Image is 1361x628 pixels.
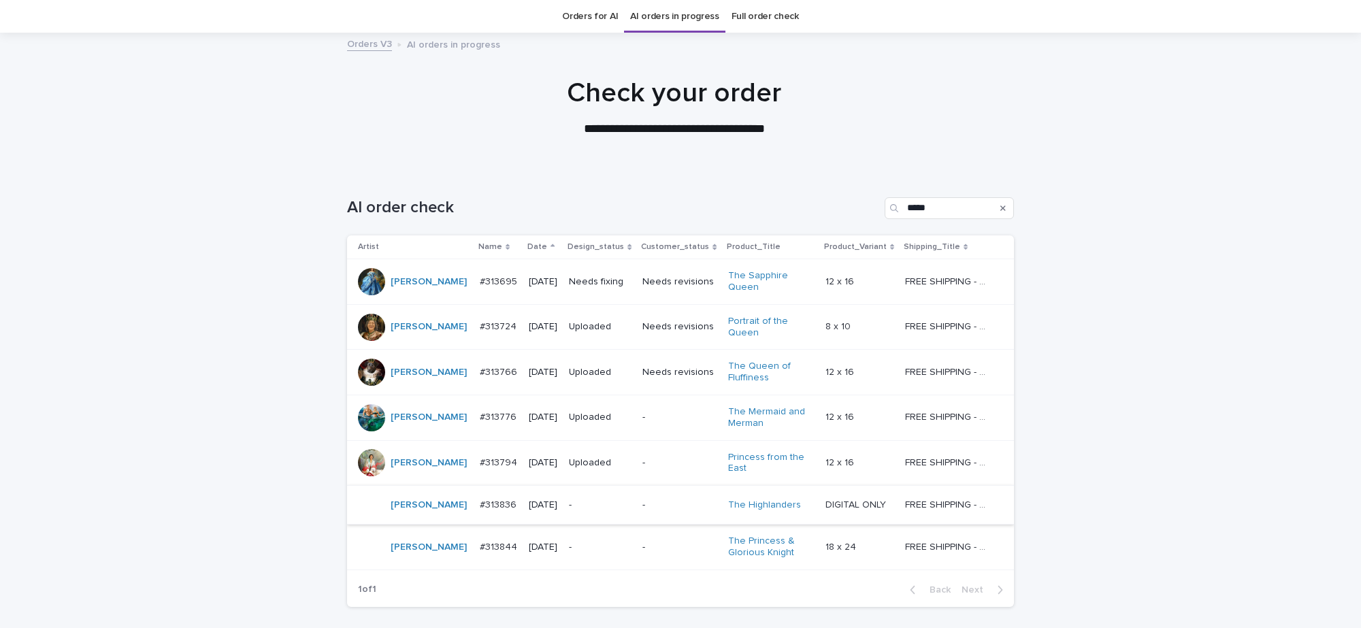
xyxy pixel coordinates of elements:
p: DIGITAL ONLY [825,497,889,511]
p: - [642,457,717,469]
h1: AI order check [347,198,879,218]
p: Uploaded [569,457,632,469]
p: #313836 [480,497,519,511]
p: Product_Title [727,239,781,254]
h1: Check your order [341,77,1008,110]
a: Full order check [732,1,799,33]
p: [DATE] [529,321,558,333]
p: [DATE] [529,499,558,511]
tr: [PERSON_NAME] #313794#313794 [DATE]Uploaded-Princess from the East 12 x 1612 x 16 FREE SHIPPING -... [347,440,1014,486]
a: Princess from the East [728,452,813,475]
a: Orders V3 [347,35,392,51]
span: Next [962,585,991,595]
a: [PERSON_NAME] [391,321,467,333]
p: [DATE] [529,276,558,288]
a: AI orders in progress [630,1,719,33]
p: 18 x 24 [825,539,859,553]
a: The Mermaid and Merman [728,406,813,429]
button: Next [956,584,1014,596]
p: Customer_status [641,239,709,254]
p: 12 x 16 [825,409,857,423]
p: FREE SHIPPING - preview in 1-2 business days, after your approval delivery will take 5-10 b.d. [905,364,993,378]
p: #313776 [480,409,519,423]
p: FREE SHIPPING - preview in 1-2 business days, after your approval delivery will take 5-10 b.d. [905,539,993,553]
p: FREE SHIPPING - preview in 1-2 business days, after your approval delivery will take 5-10 b.d. [905,455,993,469]
p: FREE SHIPPING - preview in 1-2 business days, after your approval delivery will take 5-10 b.d. [905,497,993,511]
p: Name [478,239,502,254]
p: Design_status [568,239,624,254]
p: [DATE] [529,542,558,553]
p: #313794 [480,455,520,469]
a: Orders for AI [562,1,618,33]
p: AI orders in progress [407,36,500,51]
p: FREE SHIPPING - preview in 1-2 business days, after your approval delivery will take 5-10 b.d. [905,318,993,333]
a: [PERSON_NAME] [391,367,467,378]
p: #313724 [480,318,519,333]
a: The Princess & Glorious Knight [728,535,813,559]
p: Uploaded [569,321,632,333]
a: [PERSON_NAME] [391,276,467,288]
p: - [569,499,632,511]
p: Needs fixing [569,276,632,288]
input: Search [885,197,1014,219]
p: [DATE] [529,367,558,378]
p: FREE SHIPPING - preview in 1-2 business days, after your approval delivery will take 5-10 b.d. [905,274,993,288]
p: Uploaded [569,412,632,423]
p: Needs revisions [642,276,717,288]
a: Portrait of the Queen [728,316,813,339]
a: The Queen of Fluffiness [728,361,813,384]
tr: [PERSON_NAME] #313844#313844 [DATE]--The Princess & Glorious Knight 18 x 2418 x 24 FREE SHIPPING ... [347,525,1014,570]
p: Needs revisions [642,321,717,333]
p: - [642,499,717,511]
p: Shipping_Title [904,239,960,254]
p: - [569,542,632,553]
tr: [PERSON_NAME] #313766#313766 [DATE]UploadedNeeds revisionsThe Queen of Fluffiness 12 x 1612 x 16 ... [347,350,1014,395]
a: [PERSON_NAME] [391,542,467,553]
a: The Highlanders [728,499,801,511]
p: 1 of 1 [347,573,387,606]
tr: [PERSON_NAME] #313836#313836 [DATE]--The Highlanders DIGITAL ONLYDIGITAL ONLY FREE SHIPPING - pre... [347,486,1014,525]
p: 12 x 16 [825,364,857,378]
p: Date [527,239,547,254]
p: 12 x 16 [825,455,857,469]
a: [PERSON_NAME] [391,499,467,511]
a: [PERSON_NAME] [391,457,467,469]
span: Back [921,585,951,595]
p: 8 x 10 [825,318,853,333]
p: #313844 [480,539,520,553]
tr: [PERSON_NAME] #313695#313695 [DATE]Needs fixingNeeds revisionsThe Sapphire Queen 12 x 1612 x 16 F... [347,259,1014,305]
p: Artist [358,239,379,254]
button: Back [899,584,956,596]
p: Product_Variant [824,239,887,254]
p: FREE SHIPPING - preview in 1-2 business days, after your approval delivery will take 5-10 b.d. [905,409,993,423]
p: - [642,542,717,553]
p: [DATE] [529,412,558,423]
p: #313695 [480,274,520,288]
p: #313766 [480,364,520,378]
p: - [642,412,717,423]
a: [PERSON_NAME] [391,412,467,423]
tr: [PERSON_NAME] #313776#313776 [DATE]Uploaded-The Mermaid and Merman 12 x 1612 x 16 FREE SHIPPING -... [347,395,1014,440]
a: The Sapphire Queen [728,270,813,293]
p: Needs revisions [642,367,717,378]
tr: [PERSON_NAME] #313724#313724 [DATE]UploadedNeeds revisionsPortrait of the Queen 8 x 108 x 10 FREE... [347,304,1014,350]
p: [DATE] [529,457,558,469]
p: 12 x 16 [825,274,857,288]
p: Uploaded [569,367,632,378]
